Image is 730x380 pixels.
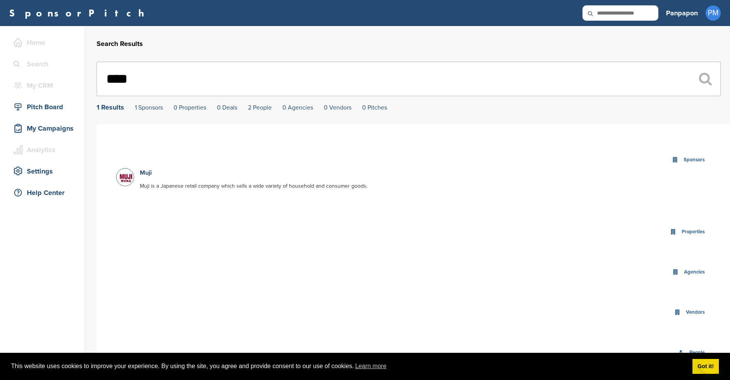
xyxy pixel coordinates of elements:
[362,104,387,111] a: 0 Pitches
[11,121,77,135] div: My Campaigns
[666,5,698,21] a: Panpapon
[8,141,77,159] a: Analytics
[282,104,313,111] a: 0 Agencies
[324,104,351,111] a: 0 Vendors
[174,104,206,111] a: 0 Properties
[116,169,136,188] img: Muj
[692,359,719,374] a: dismiss cookie message
[8,77,77,94] a: My CRM
[217,104,237,111] a: 0 Deals
[97,39,721,49] h2: Search Results
[8,120,77,137] a: My Campaigns
[97,104,124,111] div: 1 Results
[11,57,77,71] div: Search
[680,228,707,236] div: Properties
[11,186,77,200] div: Help Center
[687,348,707,357] div: People
[354,360,388,372] a: learn more about cookies
[11,360,686,372] span: This website uses cookies to improve your experience. By using the site, you agree and provide co...
[699,349,724,374] iframe: ปุ่มเพื่อเปิดใช้หน้าต่างการส่งข้อความ
[140,182,667,190] p: Muji is a Japanese retail company which sells a wide variety of household and consumer goods.
[248,104,272,111] a: 2 People
[11,164,77,178] div: Settings
[11,36,77,49] div: Home
[8,55,77,73] a: Search
[8,34,77,51] a: Home
[666,8,698,18] h3: Panpapon
[8,184,77,201] a: Help Center
[705,5,721,21] span: PM
[684,308,707,317] div: Vendors
[140,169,152,177] a: Muji
[682,156,707,164] div: Sponsors
[8,162,77,180] a: Settings
[135,104,163,111] a: 1 Sponsors
[11,143,77,157] div: Analytics
[9,8,149,18] a: SponsorPitch
[11,79,77,92] div: My CRM
[8,98,77,116] a: Pitch Board
[682,268,707,277] div: Agencies
[11,100,77,114] div: Pitch Board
